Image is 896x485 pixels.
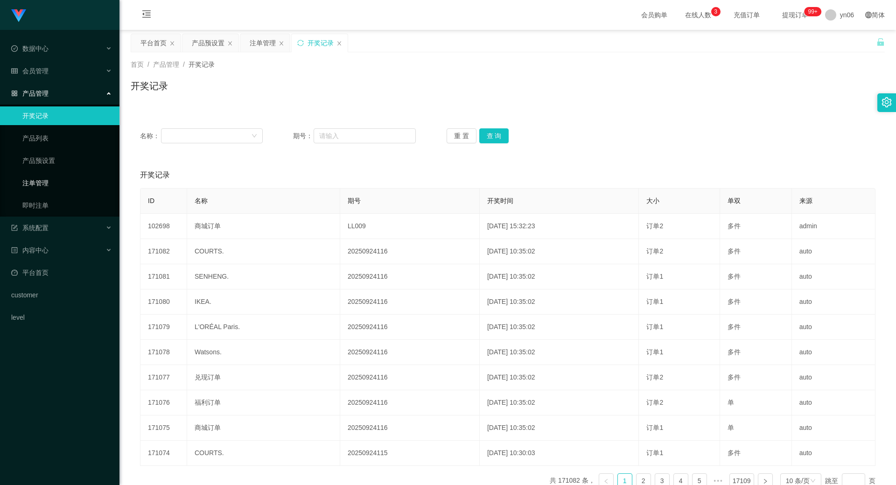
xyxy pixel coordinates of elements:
[22,129,112,148] a: 产品列表
[646,424,663,431] span: 订单1
[140,214,187,239] td: 102698
[646,399,663,406] span: 订单2
[140,390,187,415] td: 171076
[799,197,812,204] span: 来源
[140,34,167,52] div: 平台首页
[728,348,741,356] span: 多件
[11,90,49,97] span: 产品管理
[140,169,170,181] span: 开奖记录
[22,106,112,125] a: 开奖记录
[646,222,663,230] span: 订单2
[480,289,639,315] td: [DATE] 10:35:02
[480,415,639,441] td: [DATE] 10:35:02
[187,264,340,289] td: SENHENG.
[777,12,813,18] span: 提现订单
[227,41,233,46] i: 图标: close
[22,196,112,215] a: 即时注单
[11,308,112,327] a: level
[252,133,257,140] i: 图标: down
[340,365,480,390] td: 20250924116
[480,264,639,289] td: [DATE] 10:35:02
[187,315,340,340] td: L'ORÉAL Paris.
[187,340,340,365] td: Watsons.
[11,224,49,232] span: 系统配置
[169,41,175,46] i: 图标: close
[646,348,663,356] span: 订单1
[728,222,741,230] span: 多件
[11,286,112,304] a: customer
[11,9,26,22] img: logo.9652507e.png
[153,61,179,68] span: 产品管理
[728,323,741,330] span: 多件
[140,340,187,365] td: 171078
[22,174,112,192] a: 注单管理
[480,239,639,264] td: [DATE] 10:35:02
[297,40,304,46] i: 图标: sync
[480,214,639,239] td: [DATE] 15:32:23
[728,298,741,305] span: 多件
[187,365,340,390] td: 兑现订单
[480,340,639,365] td: [DATE] 10:35:02
[340,415,480,441] td: 20250924116
[340,214,480,239] td: LL009
[189,61,215,68] span: 开奖记录
[792,264,875,289] td: auto
[293,131,314,141] span: 期号：
[646,197,659,204] span: 大小
[11,225,18,231] i: 图标: form
[480,390,639,415] td: [DATE] 10:35:02
[646,298,663,305] span: 订单1
[728,247,741,255] span: 多件
[140,441,187,466] td: 171074
[279,41,284,46] i: 图标: close
[11,45,18,52] i: 图标: check-circle-o
[480,365,639,390] td: [DATE] 10:35:02
[728,373,741,381] span: 多件
[11,263,112,282] a: 图标: dashboard平台首页
[792,340,875,365] td: auto
[340,340,480,365] td: 20250924116
[763,478,768,484] i: 图标: right
[728,273,741,280] span: 多件
[646,273,663,280] span: 订单1
[140,131,161,141] span: 名称：
[187,239,340,264] td: COURTS.
[728,424,734,431] span: 单
[140,365,187,390] td: 171077
[447,128,476,143] button: 重 置
[728,399,734,406] span: 单
[11,68,18,74] i: 图标: table
[183,61,185,68] span: /
[314,128,416,143] input: 请输入
[187,390,340,415] td: 福利订单
[729,12,764,18] span: 充值订单
[348,197,361,204] span: 期号
[792,441,875,466] td: auto
[865,12,872,18] i: 图标: global
[11,45,49,52] span: 数据中心
[480,315,639,340] td: [DATE] 10:35:02
[11,246,49,254] span: 内容中心
[728,449,741,457] span: 多件
[646,449,663,457] span: 订单1
[603,478,609,484] i: 图标: left
[792,315,875,340] td: auto
[792,365,875,390] td: auto
[340,289,480,315] td: 20250924116
[340,239,480,264] td: 20250924116
[187,441,340,466] td: COURTS.
[480,441,639,466] td: [DATE] 10:30:03
[140,415,187,441] td: 171075
[646,247,663,255] span: 订单2
[792,415,875,441] td: auto
[22,151,112,170] a: 产品预设置
[131,79,168,93] h1: 开奖记录
[140,264,187,289] td: 171081
[340,390,480,415] td: 20250924116
[308,34,334,52] div: 开奖记录
[131,61,144,68] span: 首页
[140,239,187,264] td: 171082
[728,197,741,204] span: 单双
[131,0,162,30] i: 图标: menu-fold
[792,390,875,415] td: auto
